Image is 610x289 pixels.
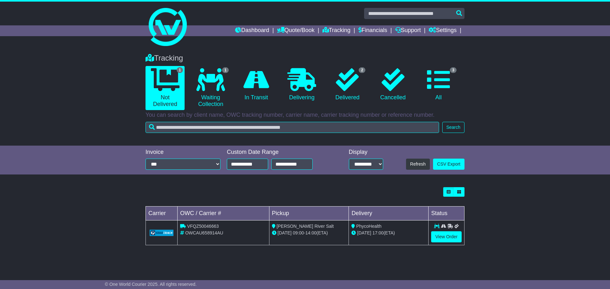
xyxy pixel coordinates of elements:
img: GetCarrierServiceLogo [150,230,173,236]
a: Cancelled [373,66,412,103]
button: Refresh [406,159,430,170]
span: PhycoHealth [356,224,381,229]
div: (ETA) [351,230,426,236]
span: 3 [450,67,457,73]
span: 1 [177,67,183,73]
div: Invoice [146,149,220,156]
a: Tracking [322,25,350,36]
span: © One World Courier 2025. All rights reserved. [105,282,197,287]
td: Pickup [269,207,349,220]
a: Settings [429,25,457,36]
a: View Order [431,231,462,242]
p: You can search by client name, OWC tracking number, carrier name, carrier tracking number or refe... [146,112,464,119]
button: Search [442,122,464,133]
a: In Transit [237,66,276,103]
span: [PERSON_NAME] River Salt [277,224,334,229]
span: 14:00 [305,230,316,235]
td: Carrier [146,207,178,220]
a: 2 Delivered [328,66,367,103]
a: Financials [358,25,387,36]
span: 2 [359,67,365,73]
a: CSV Export [433,159,464,170]
a: Dashboard [235,25,269,36]
span: VFQZ50046663 [187,224,219,229]
a: Delivering [282,66,321,103]
a: Quote/Book [277,25,315,36]
div: Custom Date Range [227,149,329,156]
span: 17:00 [372,230,383,235]
a: 3 All [419,66,458,103]
a: 1 Not Delivered [146,66,185,110]
span: 1 [222,67,229,73]
span: [DATE] [357,230,371,235]
span: [DATE] [278,230,292,235]
span: OWCAU658914AU [185,230,223,235]
td: Delivery [349,207,429,220]
td: OWC / Carrier # [178,207,269,220]
span: 09:00 [293,230,304,235]
td: Status [429,207,464,220]
div: - (ETA) [272,230,346,236]
div: Tracking [142,54,468,63]
div: Display [349,149,383,156]
a: 1 Waiting Collection [191,66,230,110]
a: Support [395,25,421,36]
